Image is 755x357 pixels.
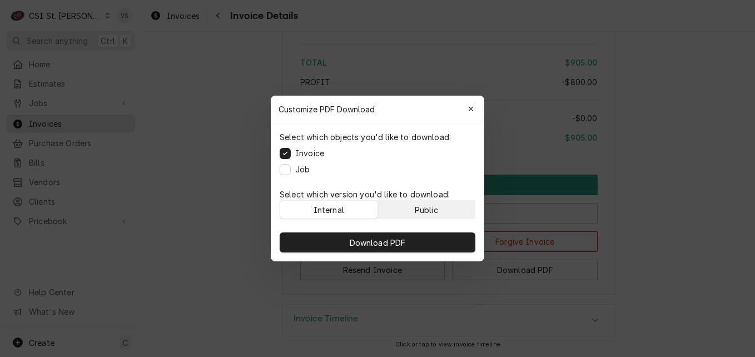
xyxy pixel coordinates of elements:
label: Invoice [295,147,324,159]
div: Customize PDF Download [271,96,484,122]
div: Public [415,204,438,216]
button: Download PDF [280,232,475,252]
div: Internal [314,204,344,216]
label: Job [295,163,310,175]
span: Download PDF [347,237,408,249]
p: Select which objects you'd like to download: [280,131,451,143]
p: Select which version you'd like to download: [280,189,475,200]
